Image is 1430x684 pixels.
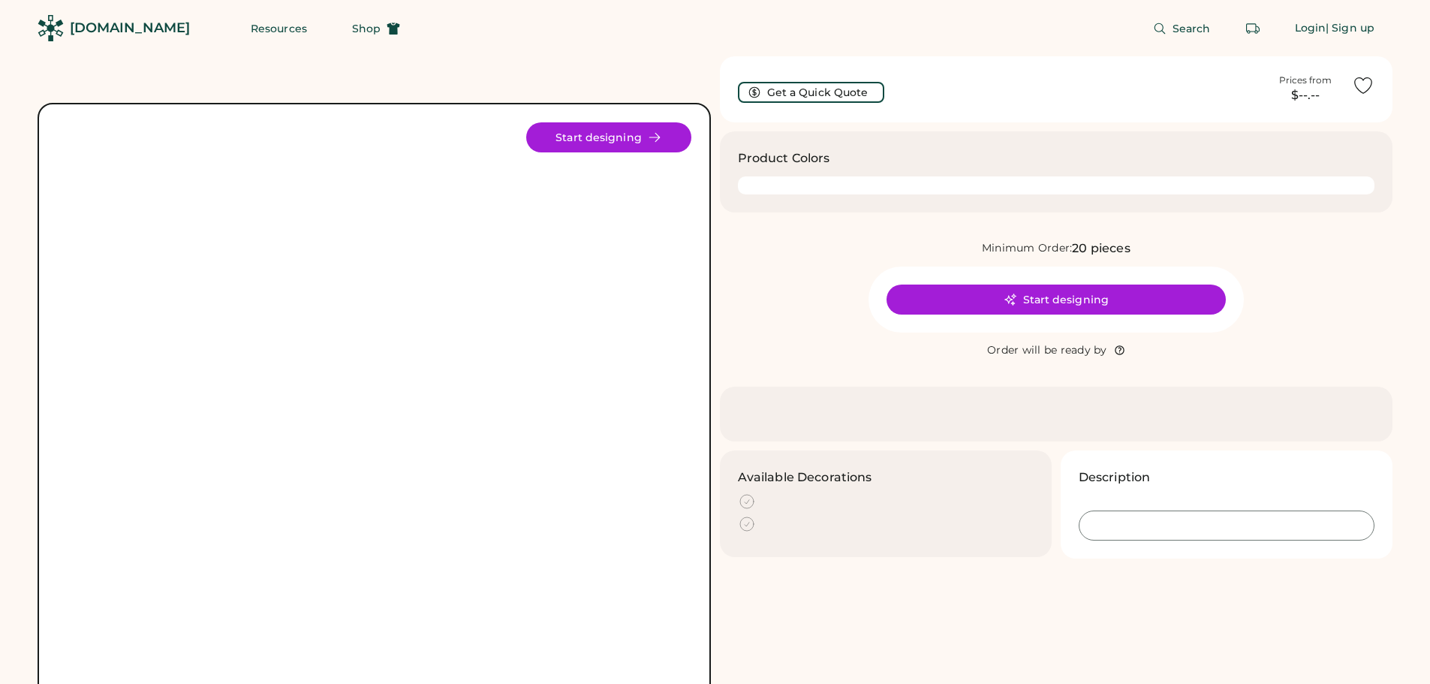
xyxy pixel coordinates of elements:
button: Start designing [887,285,1226,315]
div: Minimum Order: [982,241,1073,256]
div: 20 pieces [1072,240,1130,258]
img: Rendered Logo - Screens [38,15,64,41]
button: Search [1135,14,1229,44]
h3: Product Colors [738,149,830,167]
div: Prices from [1279,74,1332,86]
span: Search [1173,23,1211,34]
button: Resources [233,14,325,44]
span: Shop [352,23,381,34]
button: Get a Quick Quote [738,82,884,103]
div: [DOMAIN_NAME] [70,19,190,38]
button: Start designing [526,122,691,152]
div: Order will be ready by [987,343,1107,358]
div: $--.-- [1268,86,1343,104]
button: Retrieve an order [1238,14,1268,44]
h3: Description [1079,469,1151,487]
button: Shop [334,14,418,44]
div: Login [1295,21,1326,36]
h3: Available Decorations [738,469,872,487]
div: | Sign up [1326,21,1374,36]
